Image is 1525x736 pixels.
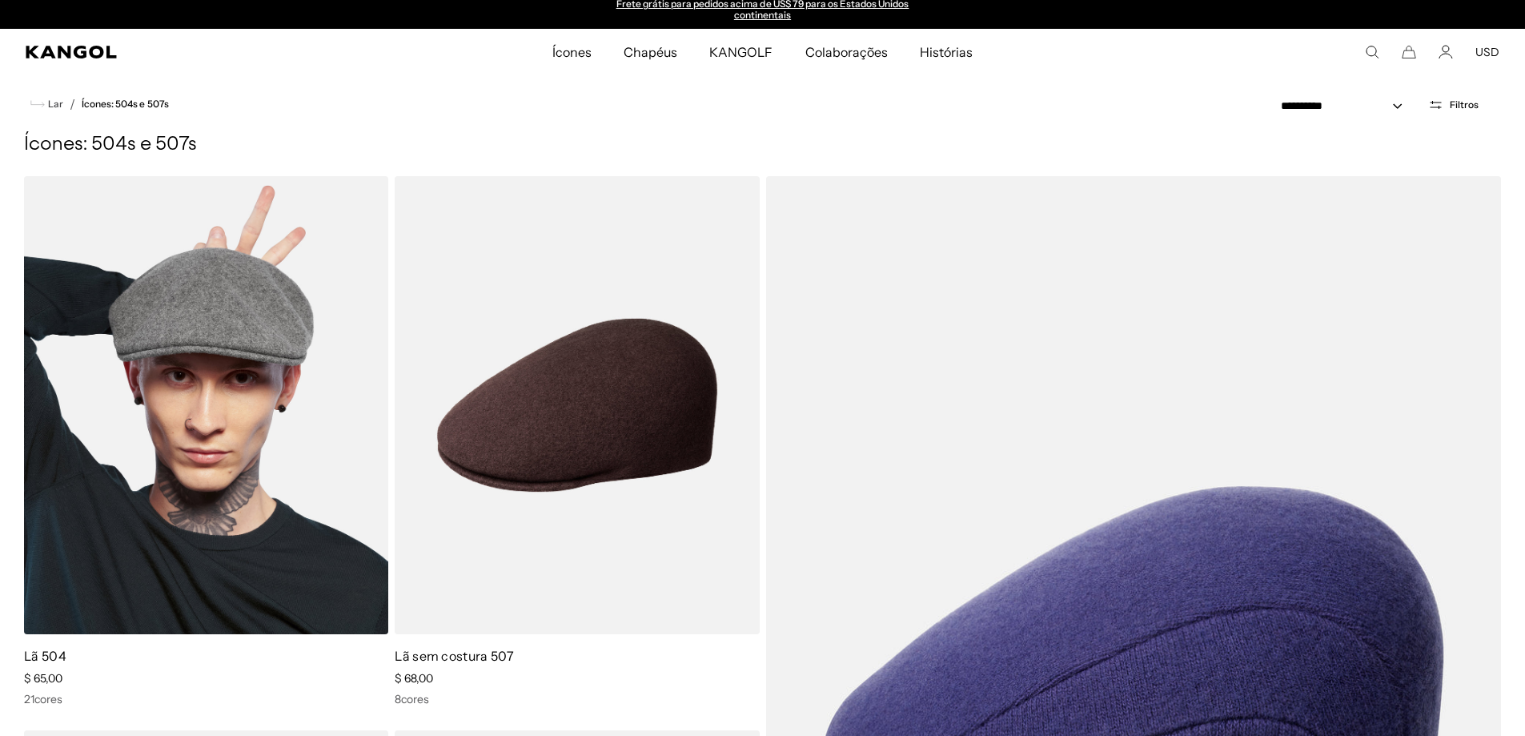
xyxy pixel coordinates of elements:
button: Filtros abertos [1419,98,1488,112]
summary: Pesquise aqui [1365,45,1379,59]
font: $ 65,00 [24,671,62,686]
font: 8 [395,692,401,706]
button: USD [1475,45,1499,59]
a: Conta [1439,45,1453,59]
font: Ícones: 504s e 507s [24,135,197,155]
font: Filtros [1450,99,1479,111]
a: Ícones: 504s e 507s [82,99,169,110]
font: cores [34,692,62,706]
a: Lã 504 [24,648,66,664]
font: Lar [48,98,63,110]
a: Lar [30,97,63,111]
button: Carrinho [1402,45,1416,59]
font: KANGOLF [709,44,773,60]
a: KANGOLF [693,29,789,75]
a: Lã sem costura 507 [395,648,514,664]
font: $ 68,00 [395,671,433,686]
select: Classificar por: Destaque [1274,98,1419,115]
a: Kangol [26,46,366,58]
a: Colaborações [789,29,904,75]
a: Ícones [536,29,608,75]
a: Chapéus [608,29,693,75]
font: Ícones [552,44,592,60]
font: / [70,96,75,112]
img: Lã 504 [24,176,388,634]
font: 21 [24,692,34,706]
font: Chapéus [624,44,677,60]
font: Histórias [920,44,973,60]
font: cores [401,692,429,706]
a: Histórias [904,29,989,75]
font: Colaborações [805,44,888,60]
img: Lã sem costura 507 [395,176,759,634]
